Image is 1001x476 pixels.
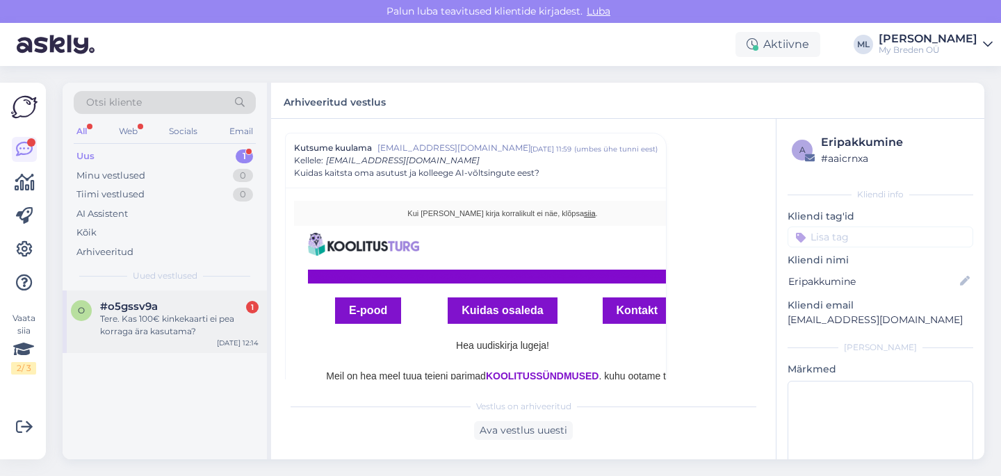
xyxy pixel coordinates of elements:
[76,169,145,183] div: Minu vestlused
[76,245,133,259] div: Arhiveeritud
[86,95,142,110] span: Otsi kliente
[74,122,90,140] div: All
[227,122,256,140] div: Email
[11,362,36,375] div: 2 / 3
[584,209,596,218] a: siia
[308,338,697,353] p: Hea uudiskirja lugeja!
[11,312,36,375] div: Vaata siia
[246,301,259,313] div: 1
[76,149,95,163] div: Uus
[294,142,372,154] span: Kutsume kuulama
[349,304,387,317] a: E-pood
[799,145,806,155] span: a
[308,233,419,256] img: Koolitusturg
[788,341,973,354] div: [PERSON_NAME]
[377,142,530,154] span: [EMAIL_ADDRESS][DOMAIN_NAME]
[879,33,993,56] a: [PERSON_NAME]My Breden OÜ
[233,169,253,183] div: 0
[462,304,543,317] a: Kuidas osaleda
[788,274,957,289] input: Lisa nimi
[233,188,253,202] div: 0
[474,421,573,440] div: Ava vestlus uuesti
[407,209,584,218] span: Kui [PERSON_NAME] kirja korralikult ei näe, klõpsa
[236,149,253,163] div: 1
[217,338,259,348] div: [DATE] 12:14
[574,144,658,154] div: ( umbes ühe tunni eest )
[788,313,973,327] p: [EMAIL_ADDRESS][DOMAIN_NAME]
[284,91,386,110] label: Arhiveeritud vestlus
[821,134,969,151] div: Eripakkumine
[788,209,973,224] p: Kliendi tag'id
[788,362,973,377] p: Märkmed
[100,313,259,338] div: Tere. Kas 100€ kinkekaarti ei pea korraga ära kasutama?
[879,44,977,56] div: My Breden OÜ
[788,253,973,268] p: Kliendi nimi
[76,207,128,221] div: AI Assistent
[583,5,615,17] span: Luba
[11,94,38,120] img: Askly Logo
[476,400,571,413] span: Vestlus on arhiveeritud
[788,298,973,313] p: Kliendi email
[617,304,658,317] a: Kontakt
[486,370,599,381] strong: KOOLITUSSÜNDMUSED
[788,227,973,247] input: Lisa tag
[788,188,973,201] div: Kliendi info
[735,32,820,57] div: Aktiivne
[133,270,197,282] span: Uued vestlused
[821,151,969,166] div: # aaicrnxa
[76,226,97,240] div: Kõik
[294,155,323,165] span: Kellele :
[166,122,200,140] div: Socials
[326,155,480,165] span: [EMAIL_ADDRESS][DOMAIN_NAME]
[116,122,140,140] div: Web
[76,188,145,202] div: Tiimi vestlused
[78,305,85,315] span: o
[294,167,539,179] span: Kuidas kaitsta oma asutust ja kolleege AI-võltsingute eest?
[308,368,697,399] p: Meil on hea meel tuua teieni parimad , kuhu ootame teie asutuse esindajaid osalema sellel nädalal...
[879,33,977,44] div: [PERSON_NAME]
[530,144,571,154] div: [DATE] 11:59
[854,35,873,54] div: ML
[100,300,158,313] span: #o5gssv9a
[308,208,697,219] p: .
